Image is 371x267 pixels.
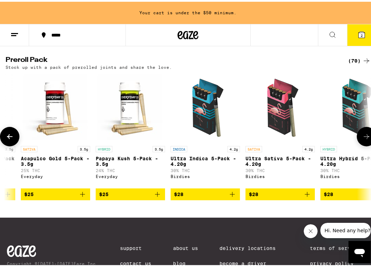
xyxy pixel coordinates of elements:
p: Acapulco Gold 5-Pack - 3.5g [21,154,90,165]
a: (70) [348,55,371,63]
p: 30% THC [171,167,240,171]
h2: Preroll Pack [6,55,337,63]
button: Add to bag [171,187,240,199]
img: Birdies - Ultra Sativa 5-Pack - 4.20g [245,71,315,141]
span: $25 [24,190,34,195]
p: 30% THC [245,167,315,171]
span: 2 [361,32,363,36]
button: Add to bag [245,187,315,199]
a: Blog [173,259,198,265]
p: SATIVA [21,144,37,151]
div: Everyday [21,172,90,177]
p: INDICA [171,144,187,151]
a: Open page for Papaya Kush 5-Pack - 3.5g from Everyday [96,71,165,187]
a: Delivery Locations [220,244,288,249]
a: Support [120,244,152,249]
p: 3.5g [3,144,15,151]
img: Everyday - Acapulco Gold 5-Pack - 3.5g [21,71,90,141]
p: 4.2g [302,144,315,151]
span: $28 [324,190,333,195]
p: Stock up with a pack of prerolled joints and share the love. [6,63,172,68]
img: Birdies - Ultra Indica 5-Pack - 4.20g [171,71,240,141]
a: Privacy Policy [310,259,369,265]
p: HYBRID [320,144,337,151]
img: Everyday - Papaya Kush 5-Pack - 3.5g [96,71,165,141]
button: Add to bag [96,187,165,199]
p: 25% THC [21,167,90,171]
p: Ultra Indica 5-Pack - 4.20g [171,154,240,165]
span: $25 [99,190,109,195]
p: Papaya Kush 5-Pack - 3.5g [96,154,165,165]
a: Become a Driver [220,259,288,265]
span: $28 [249,190,258,195]
iframe: Message from company [320,221,371,236]
button: Add to bag [21,187,90,199]
div: Birdies [245,172,315,177]
div: Everyday [96,172,165,177]
p: 3.5g [153,144,165,151]
p: 4.2g [227,144,240,151]
p: Ultra Sativa 5-Pack - 4.20g [245,154,315,165]
span: $28 [174,190,183,195]
a: Open page for Ultra Indica 5-Pack - 4.20g from Birdies [171,71,240,187]
a: Open page for Acapulco Gold 5-Pack - 3.5g from Everyday [21,71,90,187]
a: Terms of Service [310,244,369,249]
p: 24% THC [96,167,165,171]
a: Open page for Ultra Sativa 5-Pack - 4.20g from Birdies [245,71,315,187]
p: HYBRID [96,144,112,151]
a: About Us [173,244,198,249]
p: SATIVA [245,144,262,151]
iframe: Close message [304,222,318,236]
div: Birdies [171,172,240,177]
a: Contact Us [120,259,152,265]
iframe: Button to launch messaging window [348,239,371,261]
p: 3.5g [78,144,90,151]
